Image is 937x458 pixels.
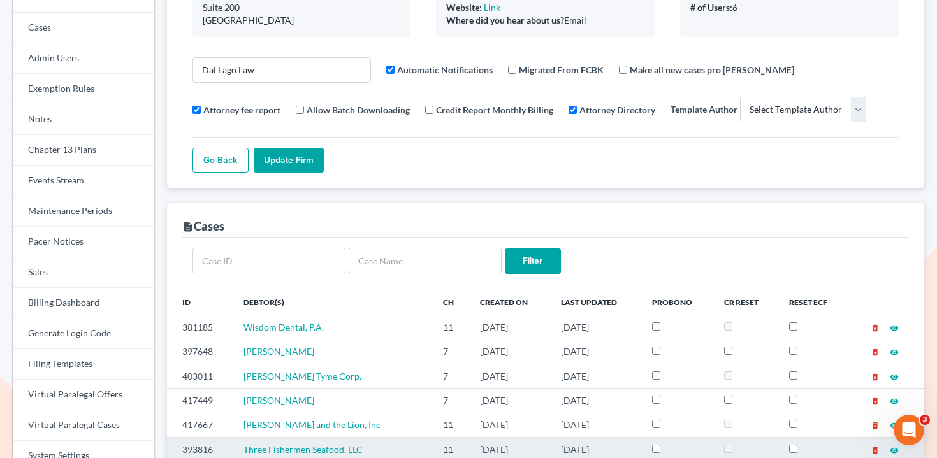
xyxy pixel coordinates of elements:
[254,148,324,173] input: Update Firm
[890,421,899,430] i: visibility
[871,395,880,406] a: delete_forever
[13,349,154,380] a: Filing Templates
[349,248,502,273] input: Case Name
[890,444,899,455] a: visibility
[779,289,848,315] th: Reset ECF
[505,248,561,274] input: Filter
[920,415,930,425] span: 3
[470,389,551,413] td: [DATE]
[13,43,154,74] a: Admin Users
[13,74,154,104] a: Exemption Rules
[890,446,899,455] i: visibility
[642,289,714,315] th: ProBono
[13,380,154,410] a: Virtual Paralegal Offers
[871,371,880,382] a: delete_forever
[871,419,880,430] a: delete_forever
[551,340,642,364] td: [DATE]
[871,373,880,382] i: delete_forever
[433,413,470,437] td: 11
[871,324,880,333] i: delete_forever
[690,1,889,14] div: 6
[13,166,154,196] a: Events Stream
[203,1,401,14] div: Suite 200
[714,289,779,315] th: CR Reset
[203,103,280,117] label: Attorney fee report
[890,348,899,357] i: visibility
[579,103,655,117] label: Attorney Directory
[470,315,551,340] td: [DATE]
[470,289,551,315] th: Created On
[890,373,899,382] i: visibility
[890,346,899,357] a: visibility
[890,324,899,333] i: visibility
[13,288,154,318] a: Billing Dashboard
[167,364,234,388] td: 403011
[871,348,880,357] i: delete_forever
[433,315,470,340] td: 11
[436,103,553,117] label: Credit Report Monthly Billing
[690,2,732,13] b: # of Users:
[551,364,642,388] td: [DATE]
[13,135,154,166] a: Chapter 13 Plans
[13,410,154,441] a: Virtual Paralegal Cases
[203,14,401,27] div: [GEOGRAPHIC_DATA]
[243,371,361,382] a: [PERSON_NAME] Tyme Corp.
[871,346,880,357] a: delete_forever
[470,364,551,388] td: [DATE]
[167,389,234,413] td: 417449
[13,257,154,288] a: Sales
[871,322,880,333] a: delete_forever
[484,2,500,13] a: Link
[13,227,154,257] a: Pacer Notices
[871,421,880,430] i: delete_forever
[13,196,154,227] a: Maintenance Periods
[470,340,551,364] td: [DATE]
[167,315,234,340] td: 381185
[446,15,564,25] b: Where did you hear about us?
[671,103,737,116] label: Template Author
[243,322,324,333] a: Wisdom Dental, P.A.
[243,419,381,430] a: [PERSON_NAME] and the Lion, Inc
[551,315,642,340] td: [DATE]
[446,2,482,13] b: Website:
[243,444,363,455] a: Three Fishermen Seafood, LLC
[167,340,234,364] td: 397648
[551,389,642,413] td: [DATE]
[192,248,345,273] input: Case ID
[894,415,924,445] iframe: Intercom live chat
[871,444,880,455] a: delete_forever
[890,322,899,333] a: visibility
[433,389,470,413] td: 7
[890,371,899,382] a: visibility
[871,397,880,406] i: delete_forever
[470,413,551,437] td: [DATE]
[630,63,794,76] label: Make all new cases pro [PERSON_NAME]
[890,397,899,406] i: visibility
[13,13,154,43] a: Cases
[13,104,154,135] a: Notes
[243,395,314,406] a: [PERSON_NAME]
[890,419,899,430] a: visibility
[551,413,642,437] td: [DATE]
[167,289,234,315] th: ID
[192,148,249,173] a: Go Back
[519,63,604,76] label: Migrated From FCBK
[446,14,644,27] div: Email
[13,318,154,349] a: Generate Login Code
[243,346,314,357] span: [PERSON_NAME]
[307,103,410,117] label: Allow Batch Downloading
[433,364,470,388] td: 7
[433,289,470,315] th: Ch
[871,446,880,455] i: delete_forever
[890,395,899,406] a: visibility
[233,289,433,315] th: Debtor(s)
[182,221,194,233] i: description
[182,218,224,234] div: Cases
[551,289,642,315] th: Last Updated
[167,413,234,437] td: 417667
